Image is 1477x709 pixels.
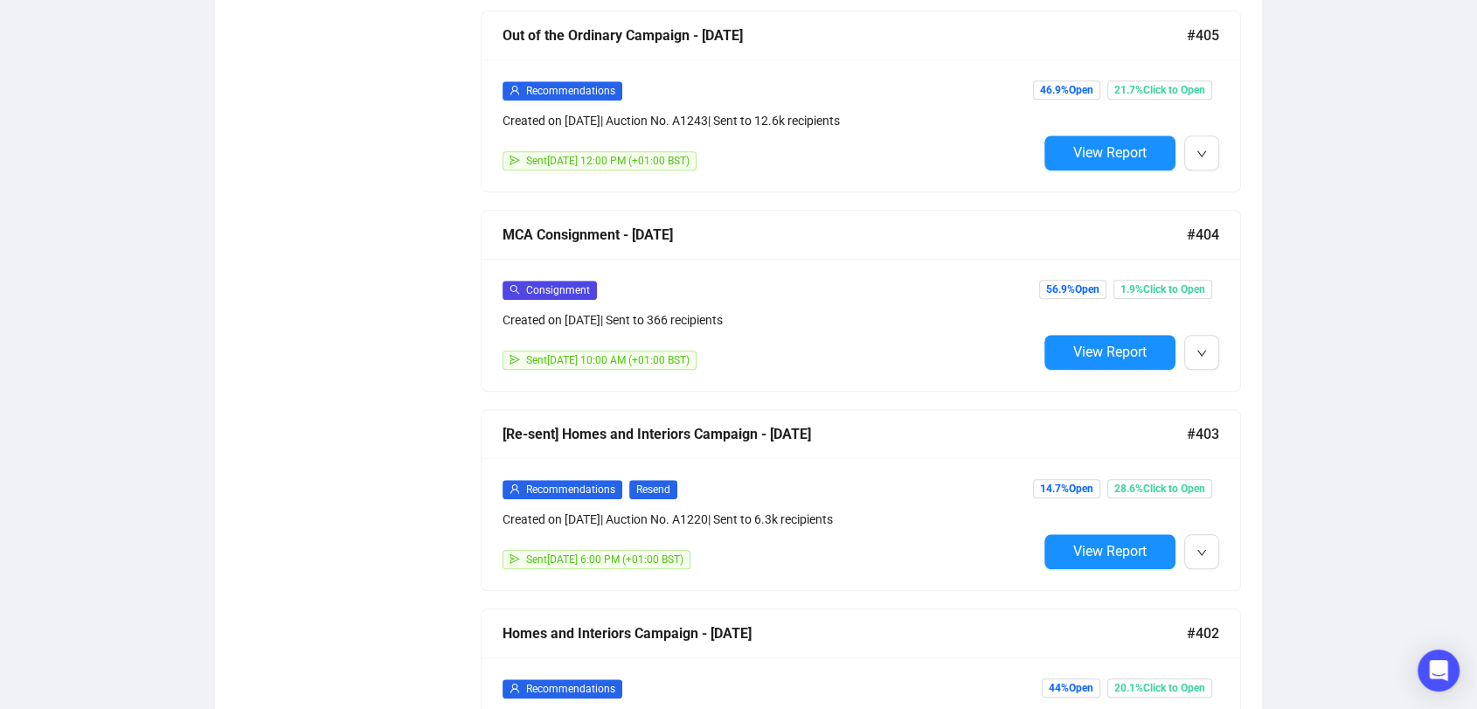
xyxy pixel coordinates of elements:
[1033,80,1100,100] span: 46.9% Open
[481,10,1241,192] a: Out of the Ordinary Campaign - [DATE]#405userRecommendationsCreated on [DATE]| Auction No. A1243|...
[503,622,1187,644] div: Homes and Interiors Campaign - [DATE]
[1418,650,1460,692] div: Open Intercom Messenger
[1039,280,1106,299] span: 56.9% Open
[1107,80,1212,100] span: 21.7% Click to Open
[510,553,520,564] span: send
[1113,280,1212,299] span: 1.9% Click to Open
[526,683,615,695] span: Recommendations
[1044,335,1175,370] button: View Report
[510,155,520,165] span: send
[1073,543,1147,560] span: View Report
[481,409,1241,591] a: [Re-sent] Homes and Interiors Campaign - [DATE]#403userRecommendationsResendCreated on [DATE]| Au...
[1187,622,1219,644] span: #402
[510,85,520,95] span: user
[526,85,615,97] span: Recommendations
[526,354,690,366] span: Sent [DATE] 10:00 AM (+01:00 BST)
[1187,224,1219,246] span: #404
[1073,144,1147,161] span: View Report
[1042,678,1100,698] span: 44% Open
[526,553,683,566] span: Sent [DATE] 6:00 PM (+01:00 BST)
[1033,479,1100,498] span: 14.7% Open
[503,310,1037,330] div: Created on [DATE] | Sent to 366 recipients
[1073,344,1147,360] span: View Report
[1107,479,1212,498] span: 28.6% Click to Open
[510,483,520,494] span: user
[503,24,1187,46] div: Out of the Ordinary Campaign - [DATE]
[510,284,520,295] span: search
[629,480,677,499] span: Resend
[510,354,520,365] span: send
[1196,348,1207,358] span: down
[1187,24,1219,46] span: #405
[1187,423,1219,445] span: #403
[481,210,1241,392] a: MCA Consignment - [DATE]#404searchConsignmentCreated on [DATE]| Sent to 366 recipientssendSent[DA...
[1107,678,1212,698] span: 20.1% Click to Open
[526,155,690,167] span: Sent [DATE] 12:00 PM (+01:00 BST)
[503,224,1187,246] div: MCA Consignment - [DATE]
[526,284,590,296] span: Consignment
[1044,136,1175,170] button: View Report
[526,483,615,496] span: Recommendations
[1196,149,1207,159] span: down
[503,510,1037,529] div: Created on [DATE] | Auction No. A1220 | Sent to 6.3k recipients
[510,683,520,693] span: user
[1044,534,1175,569] button: View Report
[503,111,1037,130] div: Created on [DATE] | Auction No. A1243 | Sent to 12.6k recipients
[503,423,1187,445] div: [Re-sent] Homes and Interiors Campaign - [DATE]
[1196,547,1207,558] span: down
